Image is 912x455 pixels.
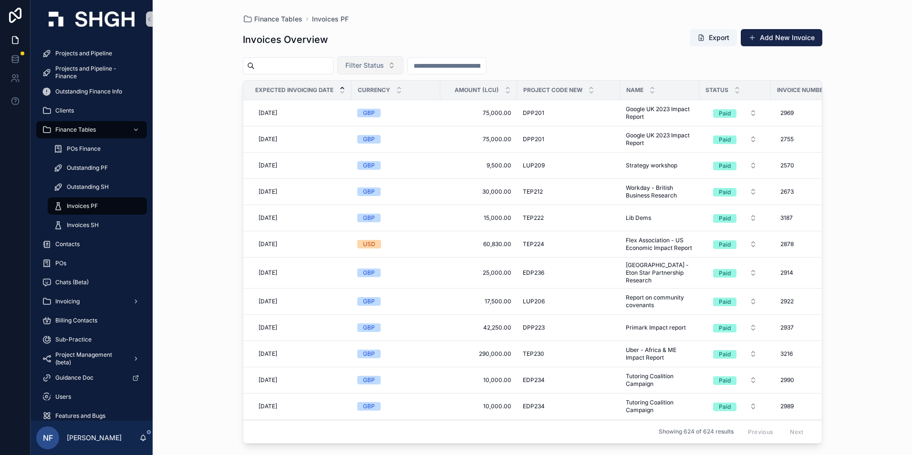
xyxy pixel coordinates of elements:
[55,393,71,401] span: Users
[55,50,112,57] span: Projects and Pipeline
[705,319,765,336] button: Select Button
[255,158,346,173] a: [DATE]
[705,209,765,227] a: Select Button
[626,346,694,362] span: Uber - Africa & ME Impact Report
[55,336,92,343] span: Sub-Practice
[780,135,794,143] span: 2755
[337,56,404,74] button: Select Button
[358,86,390,94] span: Currency
[780,162,794,169] span: 2570
[48,178,147,196] a: Outstanding SH
[446,162,511,169] span: 9,500.00
[363,161,375,170] div: GBP
[523,109,544,117] span: DPP201
[363,376,375,384] div: GBP
[705,131,765,148] button: Select Button
[259,135,277,143] span: [DATE]
[243,33,328,46] h1: Invoices Overview
[719,376,731,385] div: Paid
[780,350,793,358] span: 3216
[67,164,108,172] span: Outstanding PF
[777,346,839,362] a: 3216
[36,331,147,348] a: Sub-Practice
[626,399,694,414] a: Tutoring Coalition Campaign
[363,109,375,117] div: GBP
[259,269,277,277] span: [DATE]
[705,397,765,415] a: Select Button
[705,130,765,148] a: Select Button
[259,162,277,169] span: [DATE]
[55,279,89,286] span: Chats (Beta)
[67,202,98,210] span: Invoices PF
[255,294,346,309] a: [DATE]
[357,269,435,277] a: GBP
[243,14,302,24] a: Finance Tables
[523,188,614,196] a: TEP212
[446,403,511,410] span: 10,000.00
[446,135,511,143] span: 75,000.00
[705,372,765,389] button: Select Button
[255,105,346,121] a: [DATE]
[523,135,614,143] a: DPP201
[43,432,53,444] span: NF
[523,403,614,410] a: EDP234
[259,403,277,410] span: [DATE]
[626,162,677,169] span: Strategy workshop
[626,372,694,388] a: Tutoring Coalition Campaign
[626,214,651,222] span: Lib Dems
[255,265,346,280] a: [DATE]
[446,376,511,384] a: 10,000.00
[48,159,147,176] a: Outstanding PF
[626,162,694,169] a: Strategy workshop
[67,145,101,153] span: POs Finance
[626,324,694,331] a: Primark Impact report
[446,188,511,196] a: 30,000.00
[523,376,614,384] a: EDP234
[780,188,794,196] span: 2673
[705,104,765,122] button: Select Button
[719,269,731,278] div: Paid
[36,45,147,62] a: Projects and Pipeline
[523,214,614,222] a: TEP222
[255,86,333,94] span: Expected Invoicing Date
[446,109,511,117] a: 75,000.00
[523,324,614,331] a: DPP223
[705,235,765,253] a: Select Button
[259,109,277,117] span: [DATE]
[523,298,614,305] a: LUP206
[255,210,346,226] a: [DATE]
[523,324,545,331] span: DPP223
[626,237,694,252] a: Flex Association - US Economic Impact Report
[523,403,545,410] span: EDP234
[626,184,694,199] a: Workday - British Business Research
[36,236,147,253] a: Contacts
[446,298,511,305] span: 17,500.00
[626,294,694,309] a: Report on community covenants
[357,135,435,144] a: GBP
[36,407,147,424] a: Features and Bugs
[357,297,435,306] a: GBP
[705,86,728,94] span: Status
[55,107,74,114] span: Clients
[259,376,277,384] span: [DATE]
[55,259,66,267] span: POs
[777,210,839,226] a: 3187
[780,269,793,277] span: 2914
[719,162,731,170] div: Paid
[55,412,105,420] span: Features and Bugs
[259,324,277,331] span: [DATE]
[36,312,147,329] a: Billing Contacts
[36,350,147,367] a: Project Management (beta)
[705,345,765,363] a: Select Button
[357,402,435,411] a: GBP
[626,105,694,121] a: Google UK 2023 Impact Report
[523,350,544,358] span: TEP230
[446,350,511,358] span: 290,000.00
[626,324,686,331] span: Primark Impact report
